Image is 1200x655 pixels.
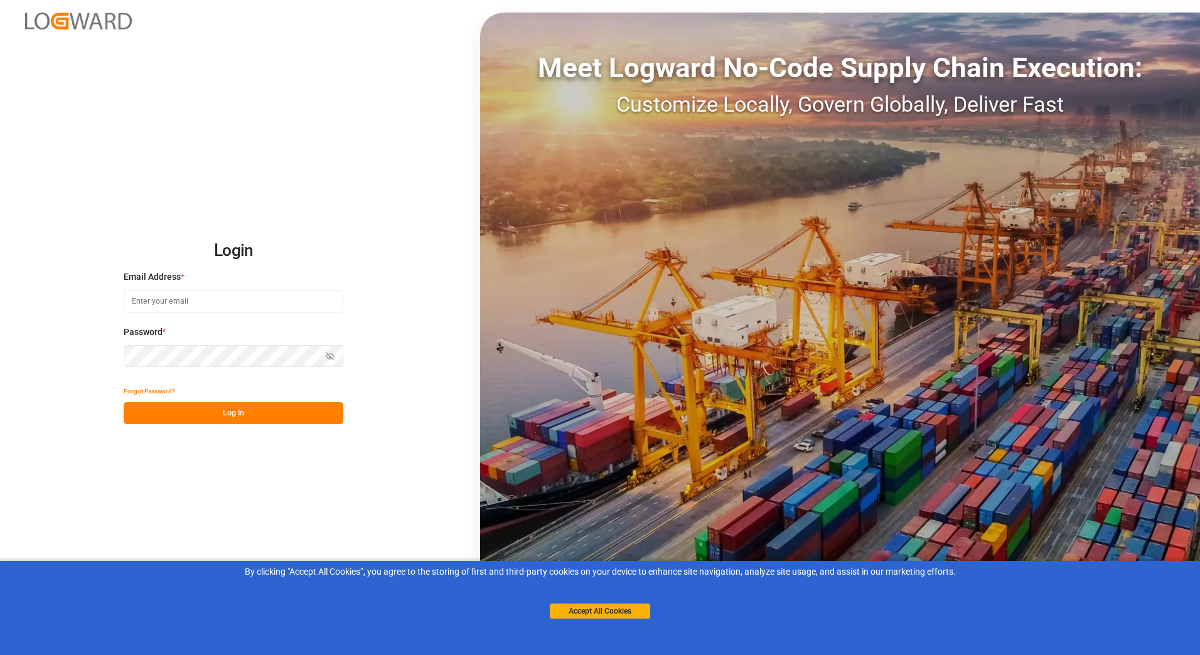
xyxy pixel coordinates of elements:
button: Accept All Cookies [550,604,650,619]
span: Password [124,326,163,339]
div: Meet Logward No-Code Supply Chain Execution: [480,47,1200,88]
span: Email Address [124,270,181,284]
img: Logward_new_orange.png [25,13,132,29]
input: Enter your email [124,290,343,312]
div: By clicking "Accept All Cookies”, you agree to the storing of first and third-party cookies on yo... [9,565,1191,578]
h2: Login [124,231,343,271]
button: Forgot Password? [124,380,175,402]
div: Customize Locally, Govern Globally, Deliver Fast [480,88,1200,120]
button: Log In [124,402,343,424]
